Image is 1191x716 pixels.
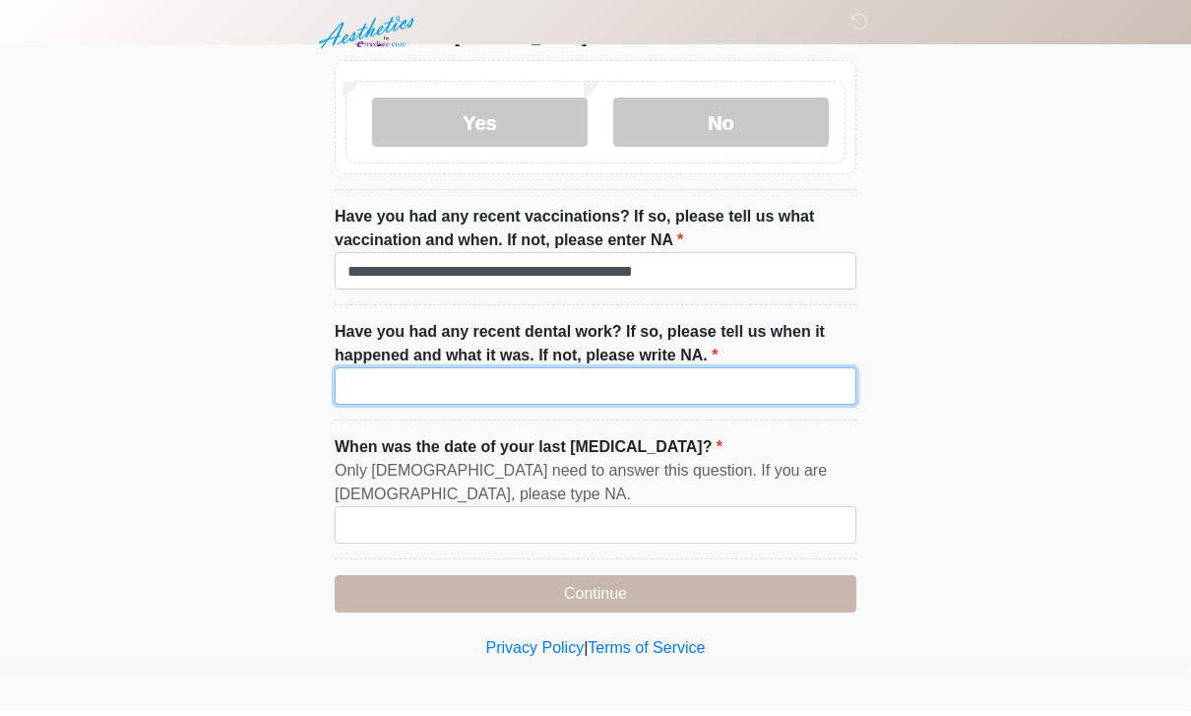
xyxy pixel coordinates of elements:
[335,440,722,464] label: When was the date of your last [MEDICAL_DATA]?
[588,644,705,661] a: Terms of Service
[335,210,856,257] label: Have you had any recent vaccinations? If so, please tell us what vaccination and when. If not, pl...
[486,644,585,661] a: Privacy Policy
[613,102,829,152] label: No
[372,102,588,152] label: Yes
[335,580,856,618] button: Continue
[335,325,856,372] label: Have you had any recent dental work? If so, please tell us when it happened and what it was. If n...
[315,15,422,60] img: Aesthetics by Emediate Cure Logo
[335,464,856,511] div: Only [DEMOGRAPHIC_DATA] need to answer this question. If you are [DEMOGRAPHIC_DATA], please type NA.
[584,644,588,661] a: |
